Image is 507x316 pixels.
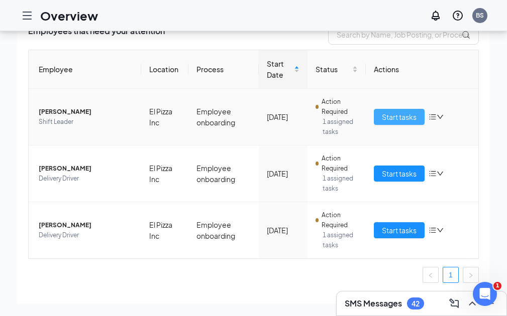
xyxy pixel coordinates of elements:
[382,111,417,122] span: Start tasks
[188,89,259,145] td: Employee onboarding
[322,153,358,174] span: Action Required
[323,174,358,194] span: 1 assigned tasks
[39,230,133,240] span: Delivery Driver
[188,202,259,258] td: Employee onboarding
[412,299,420,308] div: 42
[21,10,33,22] svg: Hamburger
[39,117,133,127] span: Shift Leader
[448,297,460,309] svg: ComposeMessage
[382,225,417,236] span: Start tasks
[443,267,458,282] a: 1
[328,25,479,45] input: Search by Name, Job Posting, or Process
[429,226,437,234] span: bars
[141,202,188,258] td: El Pizza Inc
[437,227,444,234] span: down
[366,50,478,89] th: Actions
[316,64,351,75] span: Status
[141,145,188,202] td: El Pizza Inc
[28,25,165,45] span: Employees that need your attention
[267,58,291,80] span: Start Date
[463,267,479,283] button: right
[29,50,141,89] th: Employee
[267,111,299,122] div: [DATE]
[374,222,425,238] button: Start tasks
[39,220,133,230] span: [PERSON_NAME]
[323,117,358,137] span: 1 assigned tasks
[493,282,501,290] span: 1
[423,267,439,283] button: left
[267,168,299,179] div: [DATE]
[468,272,474,278] span: right
[345,298,402,309] h3: SMS Messages
[437,113,444,120] span: down
[466,297,478,309] svg: ChevronUp
[443,267,459,283] li: 1
[141,89,188,145] td: El Pizza Inc
[423,267,439,283] li: Previous Page
[141,50,188,89] th: Location
[429,170,437,178] span: bars
[188,145,259,202] td: Employee onboarding
[188,50,259,89] th: Process
[430,10,442,22] svg: Notifications
[322,97,358,117] span: Action Required
[40,7,98,24] h1: Overview
[473,282,497,306] iframe: Intercom live chat
[323,230,358,250] span: 1 assigned tasks
[437,170,444,177] span: down
[452,10,464,22] svg: QuestionInfo
[374,109,425,125] button: Start tasks
[463,267,479,283] li: Next Page
[39,174,133,184] span: Delivery Driver
[382,168,417,179] span: Start tasks
[476,11,484,20] div: BS
[39,164,133,174] span: [PERSON_NAME]
[446,295,462,311] button: ComposeMessage
[429,113,437,121] span: bars
[267,225,299,236] div: [DATE]
[428,272,434,278] span: left
[322,210,358,230] span: Action Required
[308,50,366,89] th: Status
[374,166,425,182] button: Start tasks
[464,295,480,311] button: ChevronUp
[39,107,133,117] span: [PERSON_NAME]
